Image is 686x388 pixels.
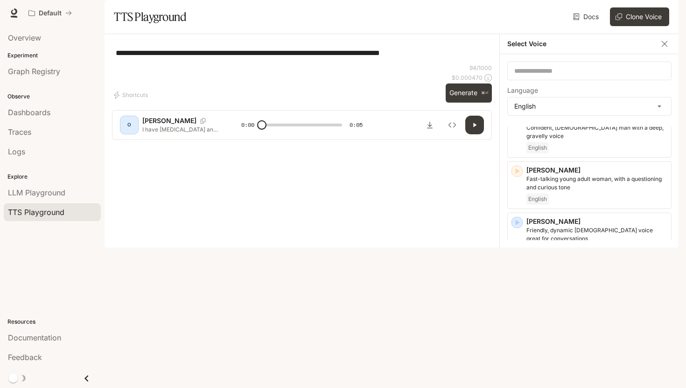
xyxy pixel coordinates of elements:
span: English [526,194,549,205]
p: 94 / 1000 [469,64,492,72]
button: Download audio [420,116,439,134]
button: Generate⌘⏎ [446,83,492,103]
div: English [508,97,671,115]
p: [PERSON_NAME] [526,166,667,175]
button: Clone Voice [610,7,669,26]
p: [PERSON_NAME] [526,217,667,226]
button: Copy Voice ID [196,118,210,124]
h1: TTS Playground [114,7,186,26]
p: Confident, British man with a deep, gravelly voice [526,124,667,140]
p: Fast-talking young adult woman, with a questioning and curious tone [526,175,667,192]
button: All workspaces [24,4,76,22]
p: Default [39,9,62,17]
p: I have [MEDICAL_DATA] and not feeling well [DATE]. Would you be able to give me some medications ? [142,125,219,133]
span: 0:05 [350,120,363,130]
p: [PERSON_NAME] [142,116,196,125]
button: Inspect [443,116,462,134]
div: O [122,118,137,132]
span: 0:00 [241,120,254,130]
p: ⌘⏎ [481,90,488,96]
p: Language [507,87,538,94]
button: Shortcuts [112,88,152,103]
p: $ 0.000470 [452,74,483,82]
p: Friendly, dynamic male voice great for conversations [526,226,667,243]
a: Docs [571,7,602,26]
span: English [526,142,549,153]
